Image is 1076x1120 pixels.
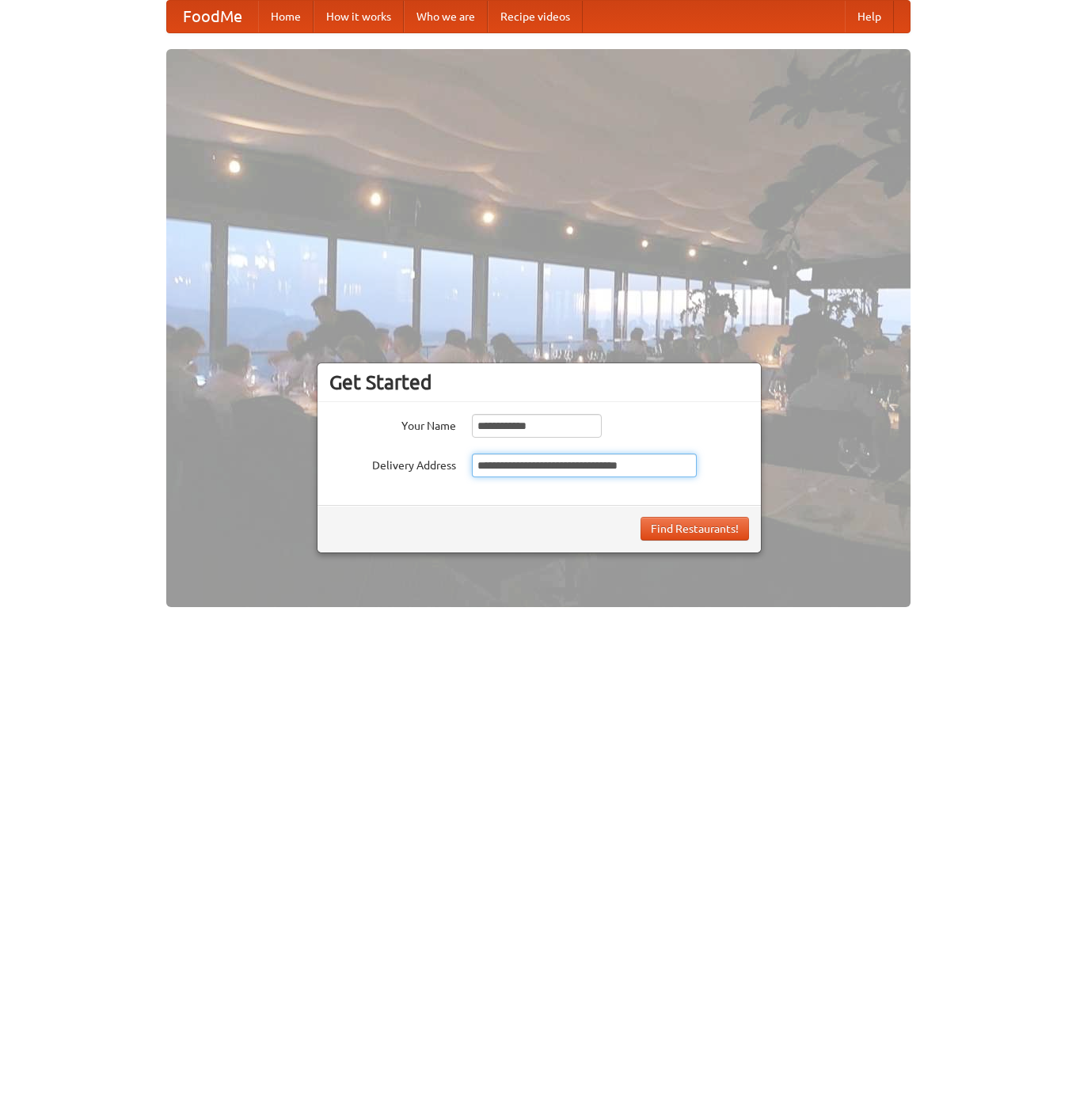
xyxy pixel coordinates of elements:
button: Find Restaurants! [641,517,749,541]
a: Help [845,1,894,32]
a: How it works [314,1,404,32]
a: Home [258,1,314,32]
h3: Get Started [329,370,749,394]
label: Delivery Address [329,454,456,473]
a: FoodMe [167,1,258,32]
a: Who we are [404,1,488,32]
label: Your Name [329,414,456,434]
a: Recipe videos [488,1,583,32]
